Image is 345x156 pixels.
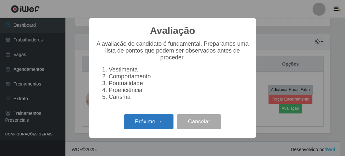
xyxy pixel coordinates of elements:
button: Cancelar [177,114,221,130]
p: A avaliação do candidato é fundamental. Preparamos uma lista de pontos que podem ser observados a... [96,40,249,61]
li: Comportamento [109,73,249,80]
li: Pontualidade [109,80,249,87]
li: Carisma [109,94,249,101]
li: Vestimenta [109,66,249,73]
h2: Avaliação [150,25,195,37]
li: Proeficiência [109,87,249,94]
button: Próximo → [124,114,173,130]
